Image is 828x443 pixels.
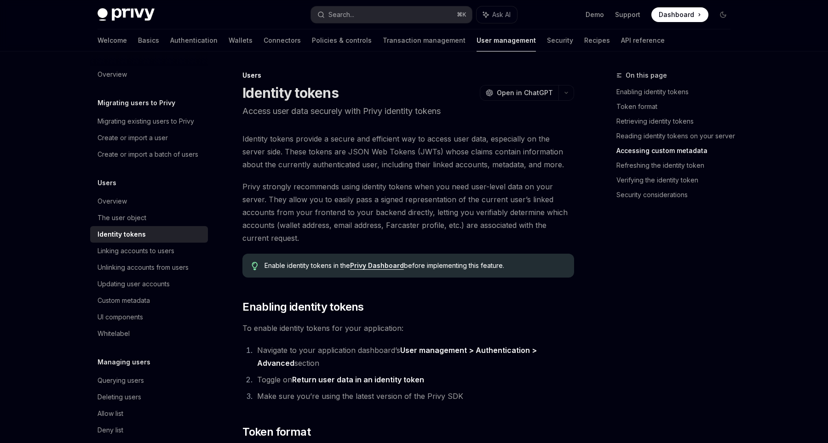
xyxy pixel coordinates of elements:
a: Wallets [229,29,253,51]
div: Querying users [98,375,144,386]
a: Create or import a batch of users [90,146,208,163]
button: Open in ChatGPT [480,85,558,101]
a: Retrieving identity tokens [616,114,738,129]
a: Recipes [584,29,610,51]
span: Token format [242,425,310,439]
span: ⌘ K [457,11,466,18]
div: Create or import a batch of users [98,149,198,160]
li: Toggle on [254,373,574,386]
div: Search... [328,9,354,20]
button: Search...⌘K [311,6,472,23]
div: Deleting users [98,392,141,403]
a: Unlinking accounts from users [90,259,208,276]
a: Whitelabel [90,325,208,342]
a: Welcome [98,29,127,51]
span: Dashboard [659,10,694,19]
a: Enabling identity tokens [616,85,738,99]
span: Identity tokens provide a secure and efficient way to access user data, especially on the server ... [242,132,574,171]
a: Create or import a user [90,130,208,146]
h5: Managing users [98,357,150,368]
a: Custom metadata [90,292,208,309]
div: Custom metadata [98,295,150,306]
a: Migrating existing users to Privy [90,113,208,130]
h5: Users [98,177,116,188]
div: Deny list [98,425,123,436]
button: Ask AI [477,6,517,23]
li: Make sure you’re using the latest version of the Privy SDK [254,390,574,403]
div: Overview [98,196,127,207]
div: UI components [98,312,143,323]
a: Token format [616,99,738,114]
a: Querying users [90,372,208,389]
a: Reading identity tokens on your server [616,129,738,143]
svg: Tip [252,262,258,270]
span: Ask AI [492,10,511,19]
a: Accessing custom metadata [616,143,738,158]
div: Updating user accounts [98,278,170,290]
img: dark logo [98,8,155,21]
a: Deny list [90,422,208,438]
a: Policies & controls [312,29,372,51]
a: Connectors [264,29,301,51]
span: Open in ChatGPT [497,88,553,97]
a: Basics [138,29,159,51]
a: The user object [90,210,208,226]
a: User management [477,29,536,51]
button: Toggle dark mode [716,7,730,22]
a: Support [615,10,640,19]
a: API reference [621,29,665,51]
a: Linking accounts to users [90,243,208,259]
a: Demo [586,10,604,19]
div: The user object [98,212,146,223]
a: Overview [90,193,208,210]
div: Whitelabel [98,328,130,339]
strong: Return user data in an identity token [292,375,424,384]
a: Refreshing the identity token [616,158,738,173]
span: Enable identity tokens in the before implementing this feature. [264,261,565,270]
div: Overview [98,69,127,80]
span: To enable identity tokens for your application: [242,322,574,335]
div: Migrating existing users to Privy [98,116,194,127]
div: Allow list [98,408,123,419]
p: Access user data securely with Privy identity tokens [242,105,574,118]
div: Linking accounts to users [98,245,174,256]
div: Users [242,71,574,80]
h5: Migrating users to Privy [98,97,175,108]
a: Identity tokens [90,226,208,243]
span: Enabling identity tokens [242,300,364,314]
span: On this page [626,70,667,81]
a: Transaction management [383,29,466,51]
span: Privy strongly recommends using identity tokens when you need user-level data on your server. The... [242,180,574,244]
a: Authentication [170,29,218,51]
div: Create or import a user [98,132,168,143]
a: UI components [90,309,208,325]
a: Privy Dashboard [350,261,404,270]
div: Identity tokens [98,229,146,240]
a: Deleting users [90,389,208,405]
a: Updating user accounts [90,276,208,292]
a: Dashboard [651,7,708,22]
li: Navigate to your application dashboard’s section [254,344,574,369]
a: Security considerations [616,187,738,202]
a: Allow list [90,405,208,422]
a: Security [547,29,573,51]
a: Overview [90,66,208,83]
h1: Identity tokens [242,85,339,101]
a: Verifying the identity token [616,173,738,187]
div: Unlinking accounts from users [98,262,189,273]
